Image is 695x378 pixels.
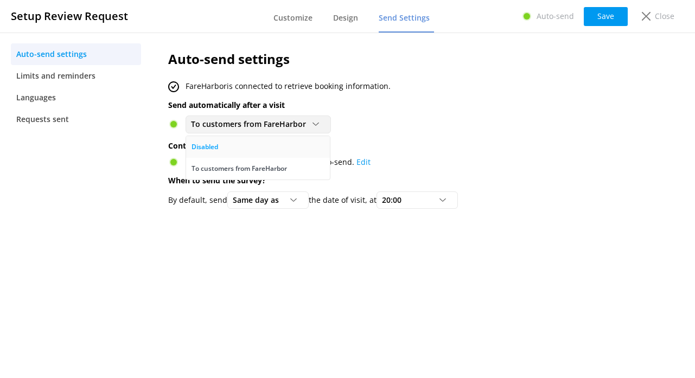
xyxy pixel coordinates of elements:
[309,194,377,206] p: the date of visit, at
[273,12,313,23] span: Customize
[11,65,141,87] a: Limits and reminders
[11,87,141,108] a: Languages
[16,70,95,82] span: Limits and reminders
[356,157,371,167] a: Edit
[233,194,285,206] span: Same day as
[186,80,391,92] p: FareHarbor is connected to retrieve booking information.
[191,118,313,130] span: To customers from FareHarbor
[192,163,287,174] div: To customers from FareHarbor
[655,10,674,22] p: Close
[584,7,628,26] button: Save
[192,142,218,152] div: Disabled
[16,48,87,60] span: Auto-send settings
[168,49,622,69] h2: Auto-send settings
[16,92,56,104] span: Languages
[382,194,408,206] span: 20:00
[168,175,622,187] p: When to send the survey?
[11,108,141,130] a: Requests sent
[16,113,69,125] span: Requests sent
[168,194,227,206] p: By default, send
[11,8,128,25] h3: Setup Review Request
[168,140,622,152] p: Control who surveys are sent to
[168,99,622,111] p: Send automatically after a visit
[537,10,574,22] p: Auto-send
[333,12,358,23] span: Design
[11,43,141,65] a: Auto-send settings
[379,12,430,23] span: Send Settings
